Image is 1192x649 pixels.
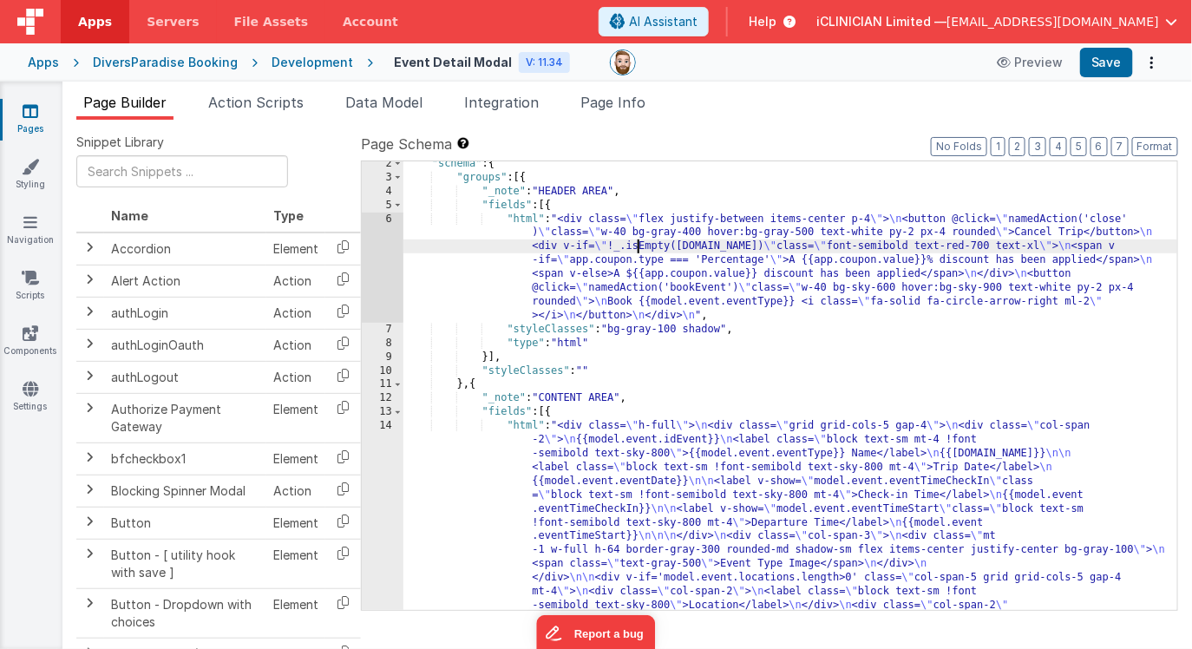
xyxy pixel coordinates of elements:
[362,171,403,185] div: 3
[266,588,325,638] td: Element
[362,157,403,171] div: 2
[362,391,403,405] div: 12
[816,13,1178,30] button: iCLINICIAN Limited — [EMAIL_ADDRESS][DOMAIN_NAME]
[599,7,709,36] button: AI Assistant
[266,393,325,442] td: Element
[272,54,353,71] div: Development
[266,329,325,361] td: Action
[362,213,403,323] div: 6
[266,475,325,507] td: Action
[104,588,266,638] td: Button - Dropdown with choices
[362,351,403,364] div: 9
[362,405,403,419] div: 13
[1050,137,1067,156] button: 4
[345,94,422,111] span: Data Model
[93,54,238,71] div: DiversParadise Booking
[1111,137,1129,156] button: 7
[1132,137,1178,156] button: Format
[986,49,1073,76] button: Preview
[991,137,1005,156] button: 1
[111,208,148,223] span: Name
[931,137,987,156] button: No Folds
[266,361,325,393] td: Action
[749,13,776,30] span: Help
[104,539,266,588] td: Button - [ utility hook with save ]
[362,337,403,351] div: 8
[104,442,266,475] td: bfcheckbox1
[104,507,266,539] td: Button
[234,13,309,30] span: File Assets
[629,13,698,30] span: AI Assistant
[464,94,539,111] span: Integration
[208,94,304,111] span: Action Scripts
[83,94,167,111] span: Page Builder
[78,13,112,30] span: Apps
[816,13,946,30] span: iCLINICIAN Limited —
[104,329,266,361] td: authLoginOauth
[76,155,288,187] input: Search Snippets ...
[394,56,512,69] h4: Event Detail Modal
[104,393,266,442] td: Authorize Payment Gateway
[28,54,59,71] div: Apps
[1140,50,1164,75] button: Options
[104,475,266,507] td: Blocking Spinner Modal
[362,323,403,337] div: 7
[1090,137,1108,156] button: 6
[361,134,452,154] span: Page Schema
[266,297,325,329] td: Action
[266,539,325,588] td: Element
[266,442,325,475] td: Element
[266,265,325,297] td: Action
[76,134,164,151] span: Snippet Library
[1080,48,1133,77] button: Save
[104,297,266,329] td: authLogin
[519,52,570,73] div: V: 11.34
[580,94,645,111] span: Page Info
[104,233,266,265] td: Accordion
[1029,137,1046,156] button: 3
[362,364,403,378] div: 10
[266,507,325,539] td: Element
[147,13,199,30] span: Servers
[104,361,266,393] td: authLogout
[1009,137,1025,156] button: 2
[946,13,1159,30] span: [EMAIL_ADDRESS][DOMAIN_NAME]
[362,185,403,199] div: 4
[362,199,403,213] div: 5
[104,265,266,297] td: Alert Action
[362,377,403,391] div: 11
[611,50,635,75] img: 338b8ff906eeea576da06f2fc7315c1b
[266,233,325,265] td: Element
[1071,137,1087,156] button: 5
[273,208,304,223] span: Type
